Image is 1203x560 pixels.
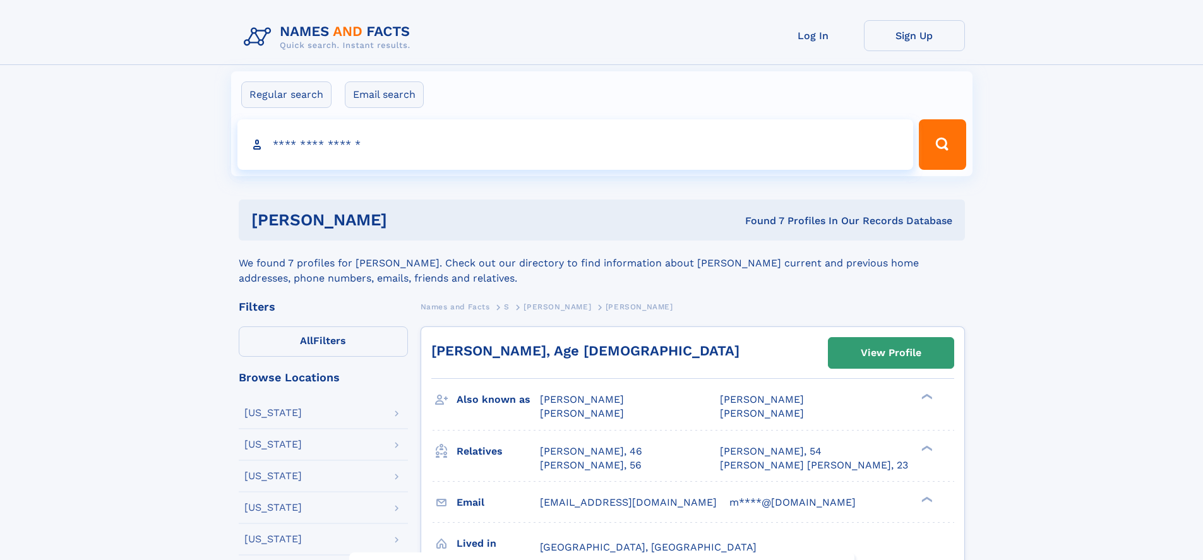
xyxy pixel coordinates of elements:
span: [PERSON_NAME] [540,407,624,419]
div: [US_STATE] [244,534,302,544]
div: [US_STATE] [244,439,302,450]
a: [PERSON_NAME] [PERSON_NAME], 23 [720,458,908,472]
span: [GEOGRAPHIC_DATA], [GEOGRAPHIC_DATA] [540,541,757,553]
a: [PERSON_NAME], 46 [540,444,642,458]
a: [PERSON_NAME], Age [DEMOGRAPHIC_DATA] [431,343,739,359]
span: [PERSON_NAME] [606,302,673,311]
div: [US_STATE] [244,471,302,481]
div: Filters [239,301,408,313]
a: [PERSON_NAME] [524,299,591,314]
span: S [504,302,510,311]
div: [US_STATE] [244,408,302,418]
a: [PERSON_NAME], 56 [540,458,642,472]
div: We found 7 profiles for [PERSON_NAME]. Check out our directory to find information about [PERSON_... [239,241,965,286]
label: Filters [239,326,408,357]
h3: Relatives [457,441,540,462]
div: [US_STATE] [244,503,302,513]
div: Found 7 Profiles In Our Records Database [566,214,952,228]
a: [PERSON_NAME], 54 [720,444,822,458]
span: [PERSON_NAME] [524,302,591,311]
div: ❯ [918,495,933,503]
div: Browse Locations [239,372,408,383]
div: View Profile [861,338,921,367]
button: Search Button [919,119,966,170]
h3: Lived in [457,533,540,554]
a: Sign Up [864,20,965,51]
a: S [504,299,510,314]
div: ❯ [918,393,933,401]
span: [PERSON_NAME] [720,393,804,405]
h3: Email [457,492,540,513]
span: [PERSON_NAME] [720,407,804,419]
h1: [PERSON_NAME] [251,212,566,228]
label: Email search [345,81,424,108]
span: All [300,335,313,347]
a: View Profile [829,338,954,368]
div: ❯ [918,444,933,452]
img: Logo Names and Facts [239,20,421,54]
span: [PERSON_NAME] [540,393,624,405]
input: search input [237,119,914,170]
span: [EMAIL_ADDRESS][DOMAIN_NAME] [540,496,717,508]
label: Regular search [241,81,332,108]
h3: Also known as [457,389,540,410]
a: Log In [763,20,864,51]
a: Names and Facts [421,299,490,314]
